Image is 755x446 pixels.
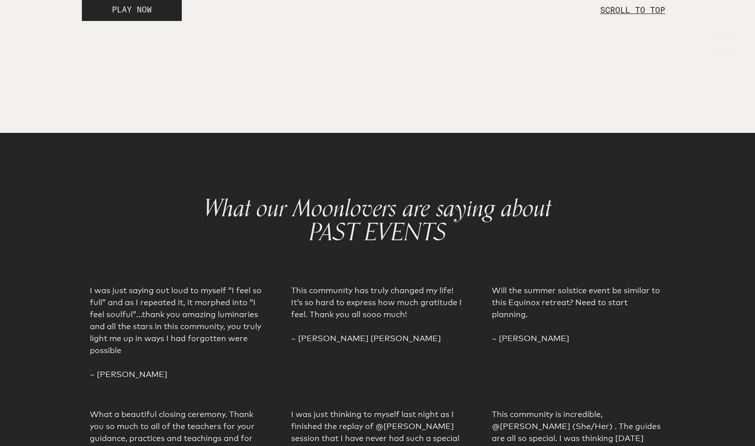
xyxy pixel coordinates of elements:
[600,4,665,16] p: SCROLL TO TOP
[203,197,552,245] h1: What our Moonlovers are saying about PAST EVENTS
[90,285,263,381] p: I was just saying out loud to myself “I feel so full” and as I repeated it, it morphed into “I fe...
[291,285,464,345] p: This community has truly changed my life! It’s so hard to express how much gratitude I feel. Than...
[112,4,152,14] span: PLAY NOW
[492,285,665,345] p: Will the summer solstice event be similar to this Equinox retreat? Need to start planning. ~ [PER...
